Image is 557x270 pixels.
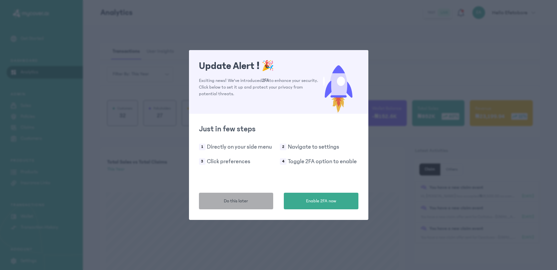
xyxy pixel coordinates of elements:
[224,198,248,205] span: Do this later
[199,60,319,72] h1: Update Alert !
[280,158,286,165] span: 4
[199,77,319,97] p: Exciting news! We've introduced to enhance your security. Click below to set it up and protect yo...
[199,144,206,150] span: 1
[199,158,206,165] span: 3
[288,142,339,152] p: Navigate to settings
[280,144,286,150] span: 2
[262,60,274,72] span: 🎉
[199,193,274,209] button: Do this later
[306,198,336,205] span: Enable 2FA now
[284,193,358,209] button: Enable 2FA now
[262,78,269,83] span: 2FA
[288,157,357,166] p: Toggle 2FA option to enable
[199,124,358,134] h2: Just in few steps
[207,157,250,166] p: Click preferences
[207,142,272,152] p: Directly on your side menu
